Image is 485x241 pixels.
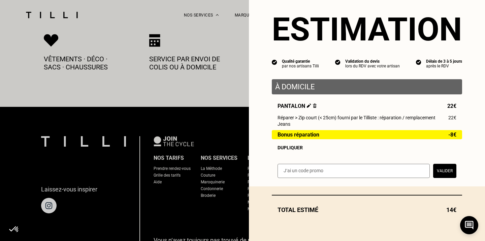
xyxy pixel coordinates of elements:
[272,59,277,65] img: icon list info
[272,10,462,48] section: Estimation
[446,206,456,213] span: 14€
[426,59,462,64] div: Délais de 3 à 5 jours
[278,145,456,150] div: Dupliquer
[448,115,456,120] span: 22€
[272,206,462,213] div: Total estimé
[345,64,400,68] div: lors du RDV avec votre artisan
[282,64,319,68] div: par nos artisans Tilli
[345,59,400,64] div: Validation du devis
[278,164,430,178] input: J‘ai un code promo
[278,115,435,120] span: Réparer > Zip court (< 25cm) fourni par le Tilliste : réparation / remplacement
[278,121,290,127] span: Jeans
[416,59,421,65] img: icon list info
[278,103,317,109] span: Pantalon
[282,59,319,64] div: Qualité garantie
[433,164,456,178] button: Valider
[447,103,456,109] span: 22€
[275,83,459,91] p: À domicile
[426,64,462,68] div: après le RDV
[307,103,311,108] img: Éditer
[278,132,319,138] span: Bonus réparation
[335,59,341,65] img: icon list info
[313,103,317,108] img: Supprimer
[448,132,456,138] span: -8€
